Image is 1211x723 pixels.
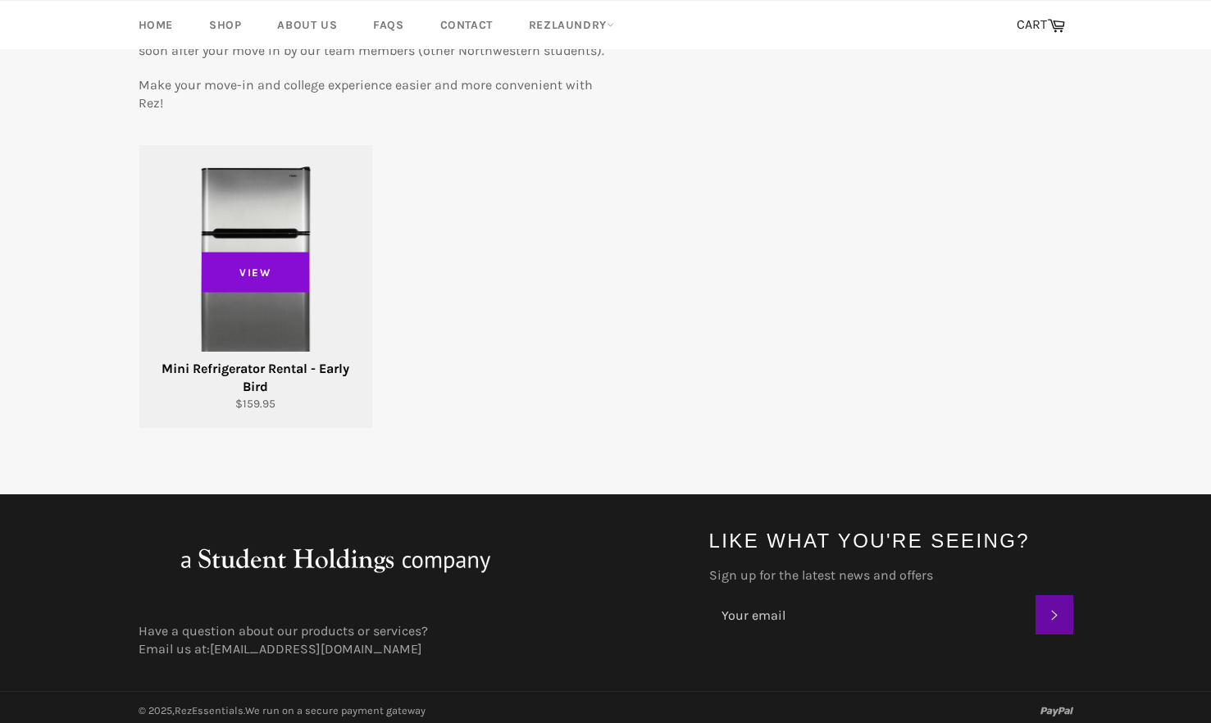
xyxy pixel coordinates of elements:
[139,527,532,593] img: aStudentHoldingsNFPcompany_large.png
[709,527,1073,554] h4: Like what you're seeing?
[149,360,362,396] div: Mini Refrigerator Rental - Early Bird
[122,1,189,49] a: Home
[424,1,509,49] a: Contact
[193,1,257,49] a: Shop
[245,704,426,716] a: We run on a secure payment gateway
[202,252,310,293] span: View
[512,1,631,49] a: RezLaundry
[261,1,353,49] a: About Us
[210,641,422,657] a: [EMAIL_ADDRESS][DOMAIN_NAME]
[139,704,426,716] small: © 2025, .
[122,622,693,658] div: Have a question about our products or services? Email us at:
[175,704,244,716] a: RezEssentials
[1008,8,1073,43] a: CART
[709,566,1073,584] label: Sign up for the latest news and offers
[709,595,1036,634] input: Your email
[139,145,372,429] a: Mini Refrigerator Rental - Early Bird Mini Refrigerator Rental - Early Bird $159.95 View
[139,76,606,112] p: Make your move-in and college experience easier and more convenient with Rez!
[357,1,420,49] a: FAQs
